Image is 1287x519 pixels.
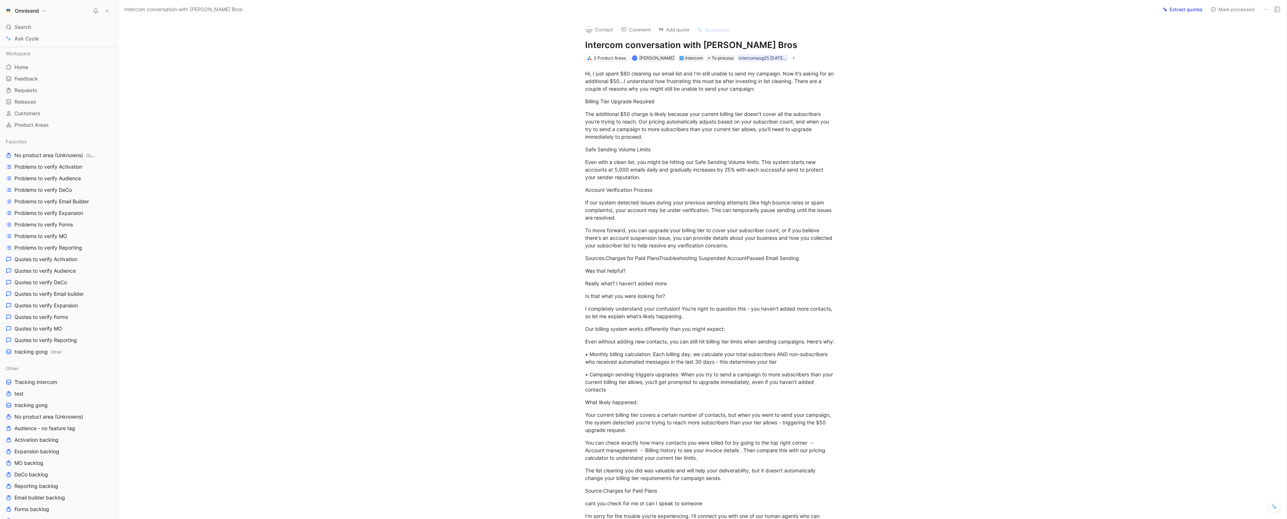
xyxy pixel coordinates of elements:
[3,254,115,265] a: Quotes to verify Activation
[3,150,115,161] a: No product area (Unknowns)Other
[3,173,115,184] a: Problems to verify Audience
[3,22,115,33] div: Search
[14,483,58,490] span: Reporting backlog
[585,110,835,140] div: The additional $50 charge is likely because your current billing tier doesn't cover all the subsc...
[3,492,115,503] a: Email builder backlog
[585,292,835,300] div: Is that what you were looking for?
[14,75,38,82] span: Feedback
[14,494,65,501] span: Email builder backlog
[3,62,115,73] a: Home
[14,256,77,263] span: Quotes to verify Activation
[585,350,835,366] div: • Monthly billing calculation: Each billing day, we calculate your total subscribers AND non-subs...
[585,267,835,274] div: Was that helpful?
[3,312,115,323] a: Quotes to verify Forms
[3,423,115,434] a: Audience - no feature tag
[51,349,62,355] span: Other
[585,98,835,105] div: Billing Tier Upgrade Required
[3,335,115,346] a: Quotes to verify Reporting
[14,279,67,286] span: Quotes to verify DeCo
[14,198,89,205] span: Problems to verify Email Builder
[14,98,36,105] span: Releases
[14,459,43,467] span: MO backlog
[3,277,115,288] a: Quotes to verify DeCo
[585,39,835,51] h1: Intercom conversation with [PERSON_NAME] Bros
[3,300,115,311] a: Quotes to verify Expansion
[585,439,835,462] div: You can check exactly how many contacts you were billed for by going to the top right corner → Ac...
[3,196,115,207] a: Problems to verify Email Builder
[3,96,115,107] a: Releases
[14,233,67,240] span: Problems to verify MO
[707,55,735,62] div: To process
[585,499,835,507] div: cant you check for me or can I speak to someone
[14,448,59,455] span: Expansion backlog
[3,400,115,411] a: tracking gong
[585,146,835,153] div: Safe Sending Volume Limits
[14,87,37,94] span: Requests
[655,25,693,35] button: Add quote
[14,163,82,170] span: Problems to verify Activation
[14,186,72,194] span: Problems to verify DeCo
[585,280,835,287] div: Really what? I haven't added more
[739,55,786,62] div: intercomaug25 [DATE] 10:40
[3,33,115,44] a: Ask Cycle
[3,363,115,374] div: Other
[14,390,23,397] span: test
[14,402,48,409] span: tracking gong
[6,138,27,145] span: Favorites
[3,346,115,357] a: tracking gongOther
[585,305,835,320] div: I completely understand your confusion! You're right to question this - you haven't added more co...
[3,161,115,172] a: Problems to verify Activation
[14,471,48,478] span: DeCo backlog
[86,153,97,158] span: Other
[632,56,636,60] div: K
[585,199,835,221] div: If our system detected issues during your previous sending attempts (like high bounce rates or sp...
[3,73,115,84] a: Feedback
[3,108,115,119] a: Customers
[14,175,81,182] span: Problems to verify Audience
[585,325,835,333] div: Our billing system works differently than you might expect:
[585,338,835,345] div: Even without adding new contacts, you can still hit billing tier limits when sending campaigns. H...
[618,25,654,35] button: Comment
[14,290,84,298] span: Quotes to verify Email builder
[3,411,115,422] a: No product area (Unknowns)
[14,221,73,228] span: Problems to verify Forms
[685,55,703,62] div: Intercom
[3,208,115,219] a: Problems to verify Expansion
[585,371,835,393] div: • Campaign sending triggers upgrades: When you try to send a campaign to more subscribers than yo...
[585,70,835,92] div: Hi, I just spent $80 cleaning our email list and I'm still unable to send my campaign. Now it's a...
[14,506,49,513] span: Forms backlog
[14,152,96,159] span: No product area (Unknowns)
[124,5,242,14] span: Intercom conversation with [PERSON_NAME] Bros
[3,185,115,195] a: Problems to verify DeCo
[582,24,616,35] button: logoContact
[3,136,115,147] div: Favorites
[3,219,115,230] a: Problems to verify Forms
[3,481,115,492] a: Reporting backlog
[585,226,835,249] div: To move forward, you can upgrade your billing tier to cover your subscriber count, or if you beli...
[15,8,39,14] h1: Omnisend
[3,289,115,299] a: Quotes to verify Email builder
[1207,4,1258,14] button: Mark processed
[639,55,674,61] span: [PERSON_NAME]
[3,120,115,130] a: Product Areas
[14,244,82,251] span: Problems to verify Reporting
[586,26,593,33] img: logo
[3,323,115,334] a: Quotes to verify MO
[14,337,77,344] span: Quotes to verify Reporting
[14,110,40,117] span: Customers
[593,55,626,62] div: 3 Product Areas
[14,348,62,356] span: tracking gong
[585,398,835,406] div: What likely happened:
[14,379,57,386] span: Tracking intercom
[3,48,115,59] div: Workspace
[1159,4,1206,14] button: Extract quotes
[585,467,835,482] div: The list cleaning you did was valuable and will help your deliverability, but it doesn't automati...
[14,436,59,444] span: Activation backlog
[3,231,115,242] a: Problems to verify MO
[694,25,733,35] button: Summarize
[14,325,62,332] span: Quotes to verify MO
[14,209,83,217] span: Problems to verify Expansion
[5,7,12,14] img: Omnisend
[585,158,835,181] div: Even with a clean list, you might be hitting our Safe Sending Volume limits. This system starts n...
[14,413,83,420] span: No product area (Unknowns)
